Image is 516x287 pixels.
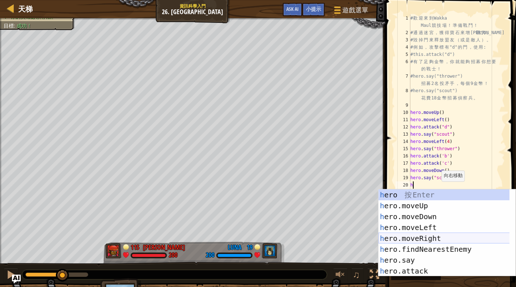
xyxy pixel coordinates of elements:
[106,243,122,258] img: thang_avatar_frame.png
[396,160,410,167] div: 17
[283,3,302,16] button: Ask AI
[396,15,410,29] div: 1
[396,109,410,116] div: 10
[17,23,32,29] span: 成功！
[396,123,410,131] div: 12
[396,44,410,51] div: 4
[396,51,410,58] div: 5
[396,181,410,189] div: 20
[286,5,299,12] span: Ask AI
[4,23,14,29] span: 目標
[396,58,410,73] div: 6
[342,5,368,15] span: 遊戲選單
[245,243,253,249] div: 19
[396,131,410,138] div: 13
[206,252,214,259] div: 200
[328,3,373,20] button: 遊戲選單
[333,268,348,283] button: 調整音量
[396,87,410,102] div: 8
[351,268,364,283] button: ♫
[353,269,360,280] span: ♫
[396,138,410,145] div: 14
[396,145,410,152] div: 15
[12,275,21,283] button: Ask AI
[396,36,410,44] div: 3
[262,243,278,258] img: thang_avatar_frame.png
[15,4,33,14] a: 天梯
[396,174,410,181] div: 19
[396,189,410,196] div: 21
[131,243,139,249] div: 115
[367,268,382,283] button: 切換全螢幕
[396,29,410,36] div: 2
[14,23,17,29] span: :
[169,252,177,259] div: 200
[396,102,410,109] div: 9
[4,268,18,283] button: ⌘ + P: Pause
[396,116,410,123] div: 11
[396,167,410,174] div: 18
[228,243,242,252] div: Luna
[396,73,410,87] div: 7
[444,173,463,179] code: 向右移動
[396,152,410,160] div: 16
[306,5,321,12] span: 小提示
[143,243,185,252] div: [PERSON_NAME]
[18,4,33,14] span: 天梯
